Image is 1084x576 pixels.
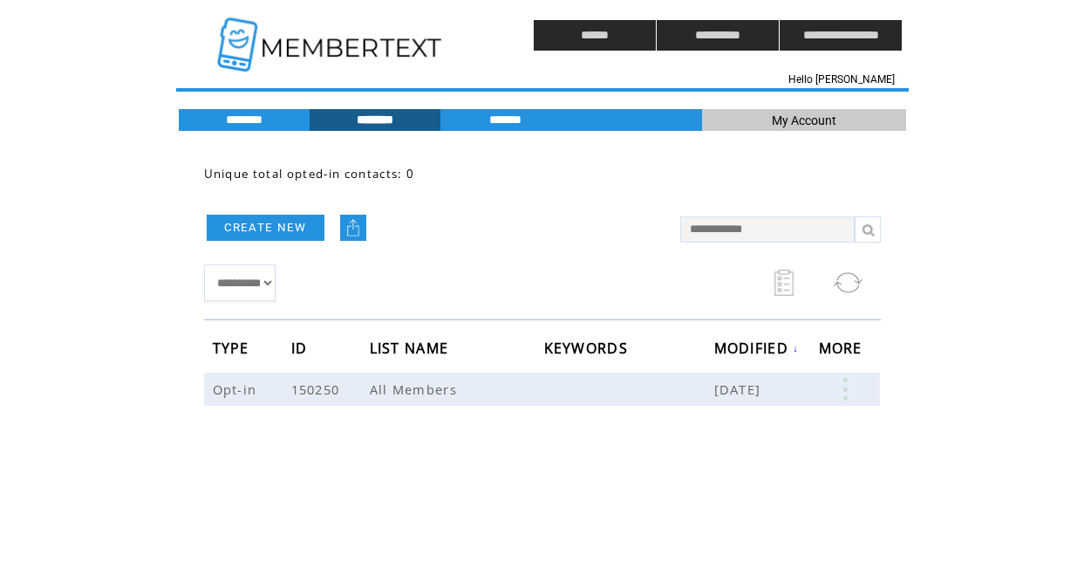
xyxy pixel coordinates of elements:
[370,381,462,398] span: All Members
[370,342,453,353] a: LIST NAME
[788,73,895,86] span: Hello [PERSON_NAME]
[213,342,254,353] a: TYPE
[714,334,794,367] span: MODIFIED
[291,334,312,367] span: ID
[544,334,633,367] span: KEYWORDS
[714,381,766,398] span: [DATE]
[714,343,800,353] a: MODIFIED↓
[213,381,262,398] span: Opt-in
[544,342,633,353] a: KEYWORDS
[291,342,312,353] a: ID
[291,381,344,398] span: 150250
[370,334,453,367] span: LIST NAME
[207,215,324,241] a: CREATE NEW
[772,113,836,127] span: My Account
[204,166,415,182] span: Unique total opted-in contacts: 0
[344,219,362,237] img: upload.png
[213,334,254,367] span: TYPE
[819,334,867,367] span: MORE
